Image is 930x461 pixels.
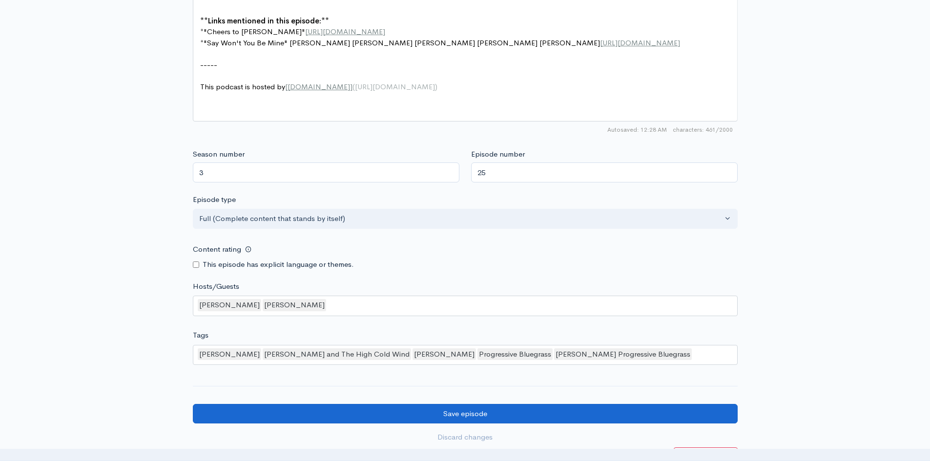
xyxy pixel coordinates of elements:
span: 461/2000 [673,125,733,134]
label: This episode has explicit language or themes. [203,259,354,270]
label: Hosts/Guests [193,281,239,292]
label: Episode number [471,149,525,160]
input: Save episode [193,404,738,424]
span: [DOMAIN_NAME] [288,82,350,91]
button: Full (Complete content that stands by itself) [193,209,738,229]
label: Season number [193,149,245,160]
input: Enter season number for this episode [193,162,459,182]
span: "Cheers to [PERSON_NAME]" [204,27,305,36]
label: Episode type [193,194,236,205]
div: [PERSON_NAME] [198,299,261,311]
span: ) [435,82,437,91]
span: ( [352,82,355,91]
div: [PERSON_NAME] [198,348,261,361]
span: [URL][DOMAIN_NAME] [305,27,385,36]
div: [PERSON_NAME] and The High Cold Wind [263,348,411,361]
label: Tags [193,330,208,341]
span: This podcast is hosted by [200,82,437,91]
span: [URL][DOMAIN_NAME] [355,82,435,91]
span: [ [285,82,288,91]
span: ----- [200,60,217,69]
a: Discard changes [193,427,738,447]
span: ] [350,82,352,91]
div: [PERSON_NAME] [263,299,326,311]
div: Full (Complete content that stands by itself) [199,213,723,224]
div: [PERSON_NAME] Progressive Bluegrass [554,348,692,361]
span: "Say Won't You Be Mine" [PERSON_NAME] [PERSON_NAME] [PERSON_NAME] [PERSON_NAME] [PERSON_NAME] [204,38,600,47]
label: Content rating [193,240,241,260]
span: Links mentioned in this episode: [208,16,321,25]
span: Autosaved: 12:28 AM [607,125,667,134]
span: [URL][DOMAIN_NAME] [600,38,680,47]
div: [PERSON_NAME] [413,348,476,361]
input: Enter episode number [471,162,738,182]
div: Progressive Bluegrass [477,348,553,361]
